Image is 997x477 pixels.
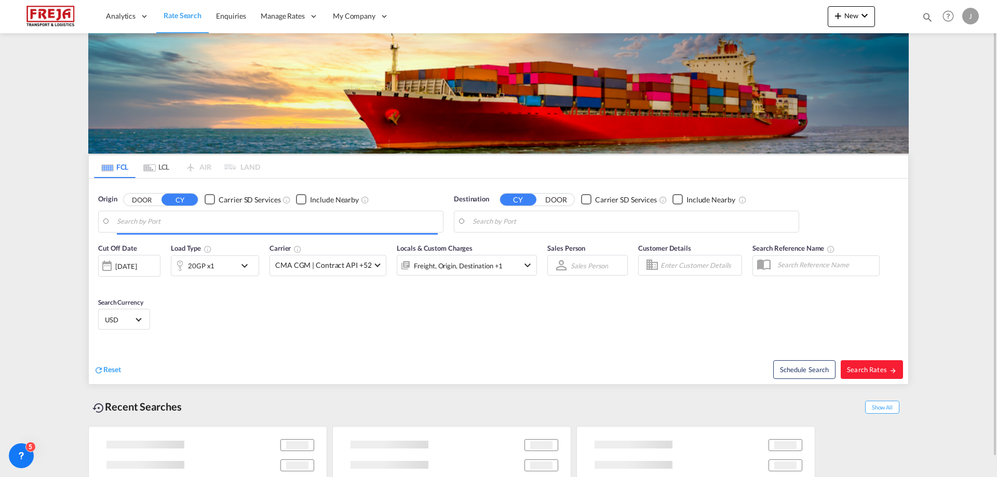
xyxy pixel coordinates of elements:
[772,257,879,272] input: Search Reference Name
[414,258,503,273] div: Freight Origin Destination Factory Stuffing
[595,195,657,205] div: Carrier SD Services
[939,7,957,25] span: Help
[92,402,105,414] md-icon: icon-backup-restore
[828,6,875,27] button: icon-plus 400-fgNewicon-chevron-down
[106,11,136,21] span: Analytics
[547,244,585,252] span: Sales Person
[204,245,212,253] md-icon: icon-information-outline
[161,194,198,206] button: CY
[94,155,136,178] md-tab-item: FCL
[672,194,735,205] md-checkbox: Checkbox No Ink
[939,7,962,26] div: Help
[270,244,302,252] span: Carrier
[104,312,144,327] md-select: Select Currency: $ USDUnited States Dollar
[94,155,260,178] md-pagination-wrapper: Use the left and right arrow keys to navigate between tabs
[752,244,835,252] span: Search Reference Name
[865,401,899,414] span: Show All
[686,195,735,205] div: Include Nearby
[397,244,473,252] span: Locals & Custom Charges
[738,196,747,204] md-icon: Unchecked: Ignores neighbouring ports when fetching rates.Checked : Includes neighbouring ports w...
[98,276,106,290] md-datepicker: Select
[117,214,438,229] input: Search by Port
[832,11,871,20] span: New
[538,194,574,206] button: DOOR
[219,195,280,205] div: Carrier SD Services
[661,257,738,273] input: Enter Customer Details
[659,196,667,204] md-icon: Unchecked: Search for CY (Container Yard) services for all selected carriers.Checked : Search for...
[103,365,121,374] span: Reset
[922,11,933,23] md-icon: icon-magnify
[164,11,201,20] span: Rate Search
[473,214,793,229] input: Search by Port
[238,260,256,272] md-icon: icon-chevron-down
[188,258,214,273] div: 20GP x1
[89,179,908,384] div: Origin DOOR CY Checkbox No InkUnchecked: Search for CY (Container Yard) services for all selected...
[115,262,137,271] div: [DATE]
[361,196,369,204] md-icon: Unchecked: Ignores neighbouring ports when fetching rates.Checked : Includes neighbouring ports w...
[841,360,903,379] button: Search Ratesicon-arrow-right
[570,258,609,273] md-select: Sales Person
[205,194,280,205] md-checkbox: Checkbox No Ink
[922,11,933,27] div: icon-magnify
[638,244,691,252] span: Customer Details
[88,395,186,418] div: Recent Searches
[890,367,897,374] md-icon: icon-arrow-right
[88,33,909,154] img: LCL+%26+FCL+BACKGROUND.png
[94,365,103,375] md-icon: icon-refresh
[171,255,259,276] div: 20GP x1icon-chevron-down
[454,194,489,205] span: Destination
[282,196,291,204] md-icon: Unchecked: Search for CY (Container Yard) services for all selected carriers.Checked : Search for...
[962,8,979,24] div: J
[827,245,835,253] md-icon: Your search will be saved by the below given name
[296,194,359,205] md-checkbox: Checkbox No Ink
[98,255,160,277] div: [DATE]
[773,360,836,379] button: Note: By default Schedule search will only considerorigin ports, destination ports and cut off da...
[94,364,121,376] div: icon-refreshReset
[98,194,117,205] span: Origin
[261,11,305,21] span: Manage Rates
[832,9,844,22] md-icon: icon-plus 400-fg
[136,155,177,178] md-tab-item: LCL
[847,365,897,374] span: Search Rates
[858,9,871,22] md-icon: icon-chevron-down
[581,194,657,205] md-checkbox: Checkbox No Ink
[500,194,536,206] button: CY
[275,260,371,270] span: CMA CGM | Contract API +52
[521,259,534,271] md-icon: icon-chevron-down
[216,11,246,20] span: Enquiries
[98,244,137,252] span: Cut Off Date
[16,5,86,28] img: 586607c025bf11f083711d99603023e7.png
[397,255,537,276] div: Freight Origin Destination Factory Stuffingicon-chevron-down
[105,315,134,324] span: USD
[98,298,143,306] span: Search Currency
[171,244,212,252] span: Load Type
[310,195,359,205] div: Include Nearby
[293,245,302,253] md-icon: The selected Trucker/Carrierwill be displayed in the rate results If the rates are from another f...
[333,11,375,21] span: My Company
[124,194,160,206] button: DOOR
